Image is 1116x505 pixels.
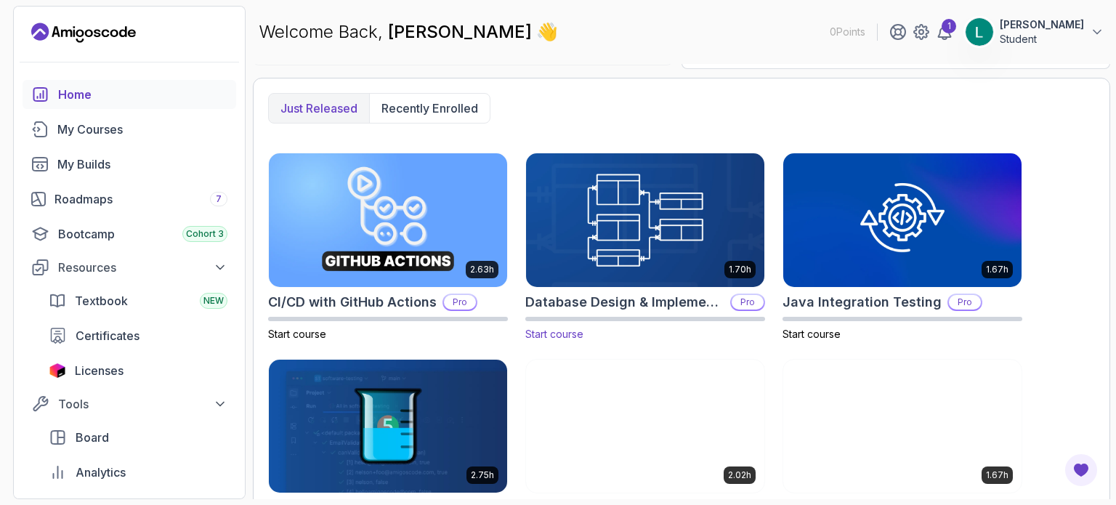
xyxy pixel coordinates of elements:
[40,356,236,385] a: licenses
[40,458,236,487] a: analytics
[49,363,66,378] img: jetbrains icon
[268,292,437,312] h2: CI/CD with GitHub Actions
[444,295,476,310] p: Pro
[57,121,227,138] div: My Courses
[783,360,1022,493] img: Spring Boot for Beginners card
[830,25,865,39] p: 0 Points
[1064,453,1099,488] button: Open Feedback Button
[728,469,751,481] p: 2.02h
[186,228,224,240] span: Cohort 3
[269,360,507,493] img: Java Unit Testing and TDD card
[269,94,369,123] button: Just released
[40,321,236,350] a: certificates
[23,185,236,214] a: roadmaps
[369,94,490,123] button: Recently enrolled
[471,469,494,481] p: 2.75h
[268,328,326,340] span: Start course
[949,295,981,310] p: Pro
[526,360,764,493] img: Mockito & Java Unit Testing card
[783,153,1022,342] a: Java Integration Testing card1.67hJava Integration TestingProStart course
[388,21,536,42] span: [PERSON_NAME]
[1000,32,1084,47] p: Student
[58,395,227,413] div: Tools
[942,19,956,33] div: 1
[986,469,1008,481] p: 1.67h
[269,153,507,287] img: CI/CD with GitHub Actions card
[520,150,770,290] img: Database Design & Implementation card
[31,21,136,44] a: Landing page
[40,286,236,315] a: textbook
[54,190,227,208] div: Roadmaps
[783,292,942,312] h2: Java Integration Testing
[965,17,1104,47] button: user profile image[PERSON_NAME]Student
[203,295,224,307] span: NEW
[280,100,357,117] p: Just released
[216,193,222,205] span: 7
[23,150,236,179] a: builds
[936,23,953,41] a: 1
[58,86,227,103] div: Home
[75,362,124,379] span: Licenses
[986,264,1008,275] p: 1.67h
[268,153,508,342] a: CI/CD with GitHub Actions card2.63hCI/CD with GitHub ActionsProStart course
[76,464,126,481] span: Analytics
[966,18,993,46] img: user profile image
[76,327,139,344] span: Certificates
[783,153,1022,287] img: Java Integration Testing card
[536,20,558,44] span: 👋
[58,259,227,276] div: Resources
[470,264,494,275] p: 2.63h
[1000,17,1084,32] p: [PERSON_NAME]
[23,254,236,280] button: Resources
[23,115,236,144] a: courses
[783,328,841,340] span: Start course
[525,153,765,342] a: Database Design & Implementation card1.70hDatabase Design & ImplementationProStart course
[58,225,227,243] div: Bootcamp
[57,155,227,173] div: My Builds
[76,429,109,446] span: Board
[259,20,558,44] p: Welcome Back,
[23,80,236,109] a: home
[23,219,236,249] a: bootcamp
[40,423,236,452] a: board
[732,295,764,310] p: Pro
[381,100,478,117] p: Recently enrolled
[23,391,236,417] button: Tools
[75,292,128,310] span: Textbook
[525,292,724,312] h2: Database Design & Implementation
[729,264,751,275] p: 1.70h
[525,328,583,340] span: Start course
